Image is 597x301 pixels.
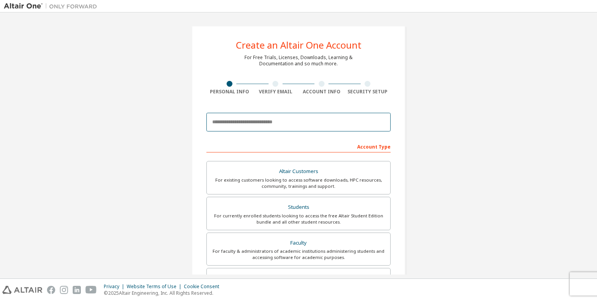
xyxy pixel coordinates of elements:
div: Privacy [104,283,127,290]
div: For Free Trials, Licenses, Downloads, Learning & Documentation and so much more. [244,54,353,67]
div: For currently enrolled students looking to access the free Altair Student Edition bundle and all ... [211,213,386,225]
div: Faculty [211,238,386,248]
div: Cookie Consent [184,283,224,290]
img: linkedin.svg [73,286,81,294]
div: Website Terms of Use [127,283,184,290]
div: Everyone else [211,273,386,284]
img: instagram.svg [60,286,68,294]
div: Account Type [206,140,391,152]
div: Verify Email [253,89,299,95]
div: Security Setup [345,89,391,95]
img: youtube.svg [86,286,97,294]
img: Altair One [4,2,101,10]
p: © 2025 Altair Engineering, Inc. All Rights Reserved. [104,290,224,296]
div: For existing customers looking to access software downloads, HPC resources, community, trainings ... [211,177,386,189]
div: Students [211,202,386,213]
div: Create an Altair One Account [236,40,361,50]
div: For faculty & administrators of academic institutions administering students and accessing softwa... [211,248,386,261]
img: altair_logo.svg [2,286,42,294]
div: Altair Customers [211,166,386,177]
div: Account Info [298,89,345,95]
div: Personal Info [206,89,253,95]
img: facebook.svg [47,286,55,294]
